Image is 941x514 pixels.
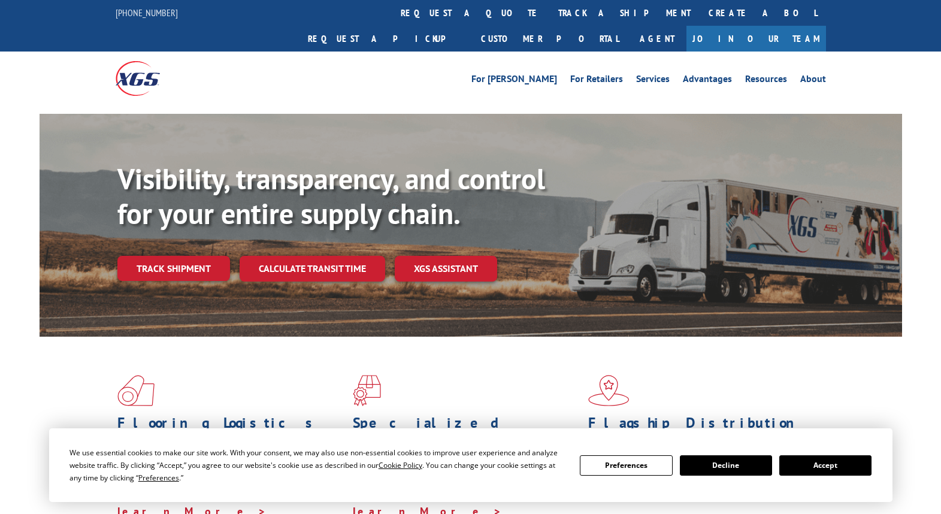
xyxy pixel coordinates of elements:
[471,74,557,87] a: For [PERSON_NAME]
[472,26,628,52] a: Customer Portal
[299,26,472,52] a: Request a pickup
[138,473,179,483] span: Preferences
[117,160,545,232] b: Visibility, transparency, and control for your entire supply chain.
[686,26,826,52] a: Join Our Team
[49,428,892,502] div: Cookie Consent Prompt
[353,416,579,450] h1: Specialized Freight Experts
[680,455,772,476] button: Decline
[117,375,155,406] img: xgs-icon-total-supply-chain-intelligence-red
[240,256,385,282] a: Calculate transit time
[379,460,422,470] span: Cookie Policy
[117,416,344,450] h1: Flooring Logistics Solutions
[636,74,670,87] a: Services
[588,375,630,406] img: xgs-icon-flagship-distribution-model-red
[353,375,381,406] img: xgs-icon-focused-on-flooring-red
[570,74,623,87] a: For Retailers
[117,256,230,281] a: Track shipment
[395,256,497,282] a: XGS ASSISTANT
[116,7,178,19] a: [PHONE_NUMBER]
[683,74,732,87] a: Advantages
[745,74,787,87] a: Resources
[580,455,672,476] button: Preferences
[800,74,826,87] a: About
[588,490,737,504] a: Learn More >
[628,26,686,52] a: Agent
[69,446,565,484] div: We use essential cookies to make our site work. With your consent, we may also use non-essential ...
[588,416,815,450] h1: Flagship Distribution Model
[779,455,872,476] button: Accept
